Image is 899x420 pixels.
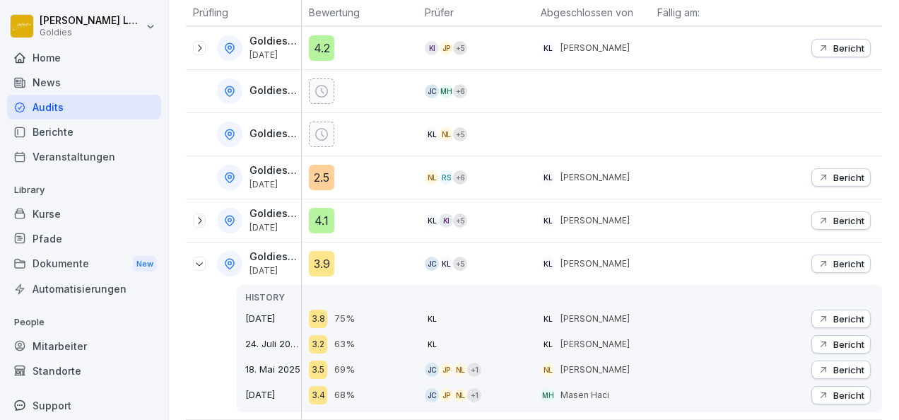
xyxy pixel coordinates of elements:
[7,226,161,251] a: Pfade
[833,215,864,226] p: Bericht
[425,127,439,141] div: KL
[541,214,555,228] div: KL
[425,388,439,402] div: JC
[541,257,555,271] div: KL
[541,170,555,185] div: KL
[811,361,871,379] button: Bericht
[439,363,453,377] div: Jp
[249,165,298,177] p: Goldies Oranienstraße
[245,312,301,326] p: [DATE]
[453,41,467,55] div: + 5
[309,310,327,328] div: 3.8
[133,256,157,272] div: New
[309,335,327,354] div: 3.2
[7,179,161,202] p: Library
[439,84,453,98] div: MH
[425,41,439,55] div: KI
[833,42,864,54] p: Bericht
[249,50,298,60] p: [DATE]
[833,339,864,350] p: Bericht
[309,5,411,20] p: Bewertung
[439,257,453,271] div: KL
[453,214,467,228] div: + 5
[541,5,642,20] p: Abgeschlossen von
[245,388,301,402] p: [DATE]
[249,180,298,189] p: [DATE]
[193,5,294,20] p: Prüfling
[833,390,864,401] p: Bericht
[309,35,334,61] div: 4.2
[7,95,161,119] a: Audits
[40,15,143,27] p: [PERSON_NAME] Loska
[249,85,298,97] p: Goldies Kudamm
[541,363,555,377] div: NL
[7,311,161,334] p: People
[811,335,871,354] button: Bericht
[425,84,439,98] div: JC
[467,388,481,402] div: + 1
[7,334,161,358] div: Mitarbeiter
[309,361,327,379] div: 3.5
[40,28,143,37] p: Goldies
[833,172,864,183] p: Bericht
[334,337,355,351] p: 63%
[7,358,161,383] a: Standorte
[541,312,555,326] div: KL
[811,39,871,57] button: Bericht
[7,251,161,277] a: DokumenteNew
[811,168,871,187] button: Bericht
[453,170,467,185] div: + 6
[453,84,467,98] div: + 6
[560,313,630,325] p: [PERSON_NAME]
[7,202,161,226] a: Kurse
[833,258,864,269] p: Bericht
[439,170,453,185] div: RS
[249,266,298,276] p: [DATE]
[833,364,864,375] p: Bericht
[7,70,161,95] a: News
[811,310,871,328] button: Bericht
[811,386,871,404] button: Bericht
[560,363,630,376] p: [PERSON_NAME]
[245,337,301,351] p: 24. Juli 2025
[560,171,630,184] p: [PERSON_NAME]
[245,363,301,377] p: 18. Mai 2025
[453,257,467,271] div: + 5
[334,363,355,377] p: 69%
[249,128,298,140] p: Goldies [GEOGRAPHIC_DATA]
[425,214,439,228] div: KL
[7,144,161,169] a: Veranstaltungen
[425,170,439,185] div: NL
[439,214,453,228] div: KI
[560,42,630,54] p: [PERSON_NAME]
[560,338,630,351] p: [PERSON_NAME]
[439,127,453,141] div: NL
[453,363,467,377] div: NL
[249,208,298,220] p: Goldies [GEOGRAPHIC_DATA]
[7,45,161,70] a: Home
[425,337,439,351] div: KL
[439,388,453,402] div: Jp
[453,388,467,402] div: NL
[7,119,161,144] a: Berichte
[309,251,334,276] div: 3.9
[7,393,161,418] div: Support
[309,386,327,404] div: 3.4
[811,255,871,273] button: Bericht
[334,312,355,326] p: 75%
[7,276,161,301] a: Automatisierungen
[425,312,439,326] div: KL
[439,41,453,55] div: Jp
[309,208,334,233] div: 4.1
[334,388,355,402] p: 68%
[249,223,298,233] p: [DATE]
[245,291,301,304] p: HISTORY
[560,257,630,270] p: [PERSON_NAME]
[541,337,555,351] div: KL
